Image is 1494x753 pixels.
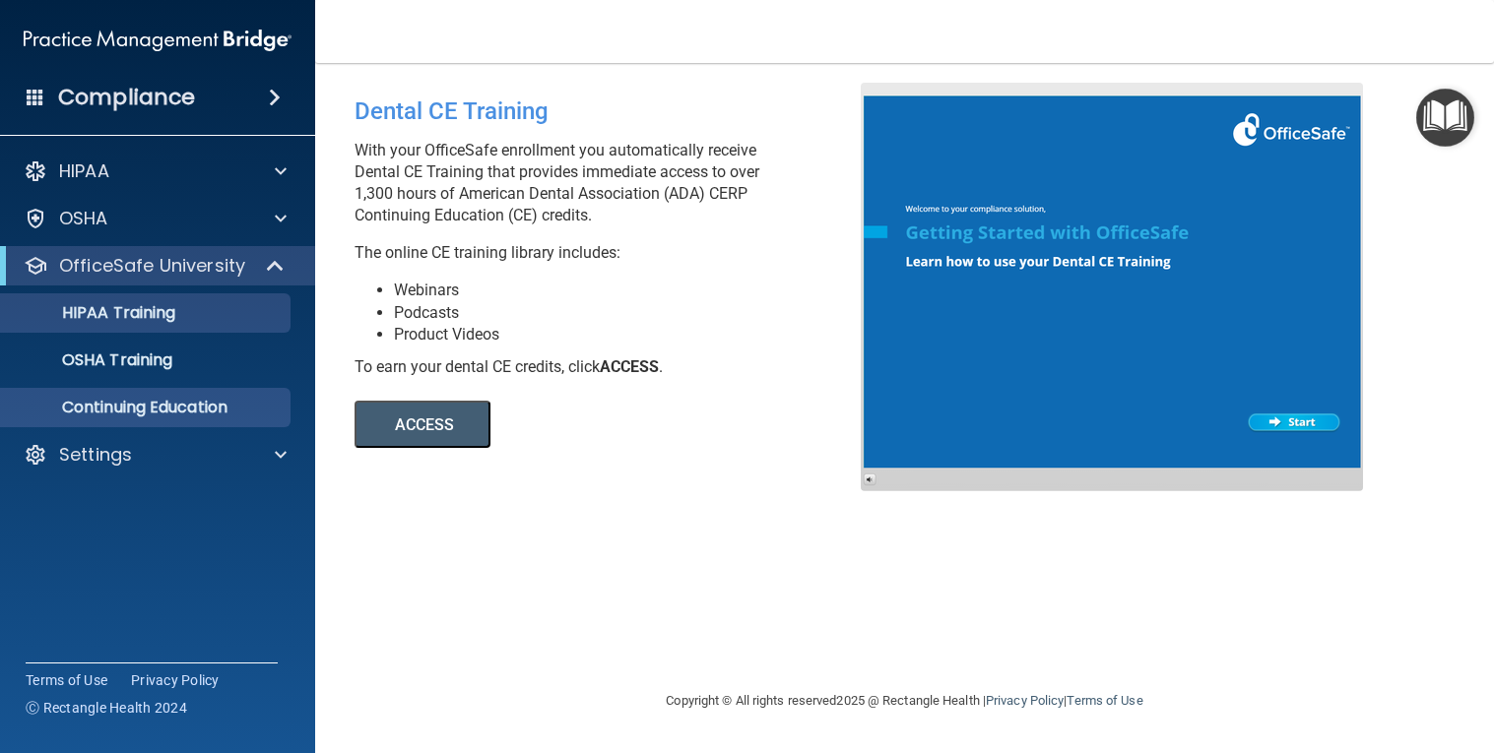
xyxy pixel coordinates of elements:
a: Terms of Use [1067,693,1142,708]
p: The online CE training library includes: [355,242,876,264]
a: OfficeSafe University [24,254,286,278]
a: Settings [24,443,287,467]
p: Settings [59,443,132,467]
p: HIPAA Training [13,303,175,323]
p: HIPAA [59,159,109,183]
a: HIPAA [24,159,287,183]
h4: Compliance [58,84,195,111]
button: Open Resource Center [1416,89,1474,147]
span: Ⓒ Rectangle Health 2024 [26,698,187,718]
a: Privacy Policy [986,693,1064,708]
b: ACCESS [600,357,659,376]
li: Webinars [394,280,876,301]
div: Dental CE Training [355,83,876,140]
p: Continuing Education [13,398,282,417]
p: With your OfficeSafe enrollment you automatically receive Dental CE Training that provides immedi... [355,140,876,226]
div: To earn your dental CE credits, click . [355,356,876,378]
button: ACCESS [355,401,490,448]
a: Privacy Policy [131,670,220,690]
a: Terms of Use [26,670,107,690]
li: Podcasts [394,302,876,324]
p: OSHA Training [13,350,172,370]
p: OfficeSafe University [59,254,245,278]
a: OSHA [24,207,287,230]
div: Copyright © All rights reserved 2025 @ Rectangle Health | | [546,669,1265,732]
li: Product Videos [394,324,876,345]
a: ACCESS [355,418,893,433]
p: OSHA [59,207,108,230]
img: PMB logo [24,21,292,60]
